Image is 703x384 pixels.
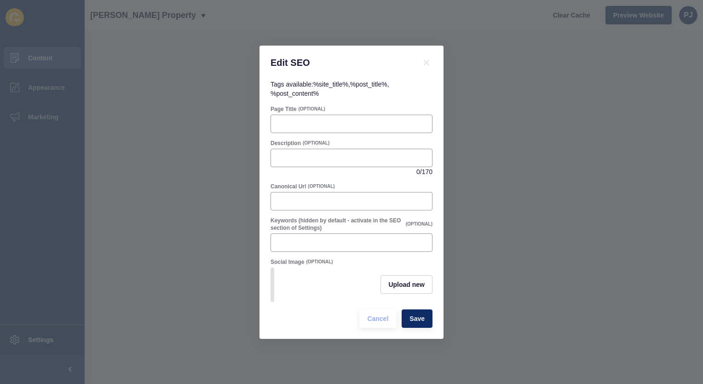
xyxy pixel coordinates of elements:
label: Description [271,140,301,147]
label: Keywords (hidden by default - activate in the SEO section of Settings) [271,217,404,232]
button: Cancel [359,309,396,328]
span: (OPTIONAL) [406,221,432,227]
span: Save [409,314,425,323]
span: 170 [422,167,432,176]
button: Upload new [380,275,432,294]
h1: Edit SEO [271,57,409,69]
span: (OPTIONAL) [306,259,333,265]
label: Page Title [271,105,296,113]
span: / [420,167,422,176]
span: 0 [416,167,420,176]
code: %site_title% [313,81,348,88]
span: (OPTIONAL) [303,140,329,146]
button: Save [402,309,432,328]
code: %post_title% [350,81,387,88]
label: Canonical Url [271,183,306,190]
code: %post_content% [271,90,319,97]
span: Tags available: , , [271,81,389,97]
span: (OPTIONAL) [298,106,325,112]
span: Upload new [388,280,425,289]
label: Social Image [271,258,304,266]
span: (OPTIONAL) [308,183,334,190]
span: Cancel [367,314,388,323]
